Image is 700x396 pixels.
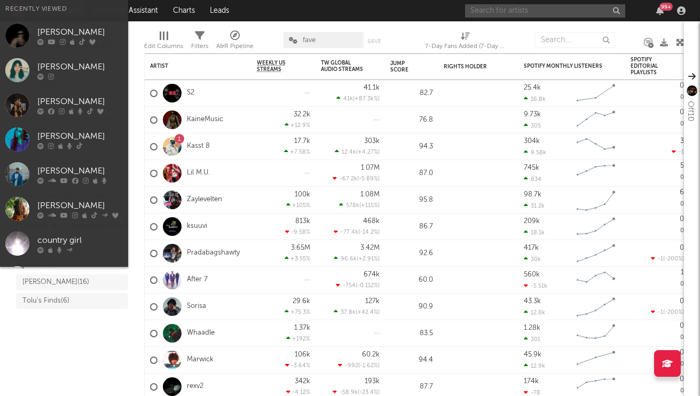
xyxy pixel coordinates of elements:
div: ( ) [336,95,380,102]
span: 96.6k [341,256,357,262]
div: 3.42M [360,244,380,251]
div: 30k [524,256,541,263]
div: Spotify Monthly Listeners [524,63,604,69]
span: +2.91 % [358,256,378,262]
div: country girl [37,234,123,247]
div: A&R Pipeline [216,27,254,58]
div: 12.9k [524,362,545,369]
div: Filters [191,40,208,53]
div: ( ) [651,255,684,262]
div: 86.7 [390,220,433,233]
div: 98.7k [524,191,541,198]
div: 0 [631,347,684,373]
a: rexv2 [187,382,203,391]
div: 18.1k [524,229,545,236]
div: 0 [631,213,684,240]
div: 560k [524,271,540,278]
div: 1.08M [360,191,380,198]
div: Filters [191,27,208,58]
div: 99 + [659,3,673,11]
div: ( ) [334,308,380,315]
span: -992 [345,363,358,369]
div: 82.7 [390,87,433,100]
div: ( ) [339,202,380,209]
span: +115 % [361,203,378,209]
div: -9.58 % [285,228,310,235]
a: [PERSON_NAME](16) [16,274,128,290]
span: -1 [658,256,663,262]
div: 0 [631,80,684,106]
input: Search for artists [465,4,625,18]
div: 43.3k [524,298,541,305]
div: +12.9 % [285,122,310,129]
svg: Chart title [572,133,620,160]
span: -0.112 % [357,283,378,289]
div: 7-Day Fans Added (7-Day Fans Added) [425,27,505,58]
div: 25.4k [524,84,541,91]
div: ( ) [335,148,380,155]
span: -1 [658,310,663,315]
div: 17.7k [294,138,310,145]
div: 1.07M [361,164,380,171]
a: Tolu's Finds(6) [16,293,128,309]
div: A&R Pipeline [216,40,254,53]
div: 60.2k [362,351,380,358]
div: -78 [524,389,540,396]
div: 174k [524,378,539,385]
div: 127k [365,298,380,305]
div: [PERSON_NAME] [37,165,123,178]
div: 304k [524,138,540,145]
div: ( ) [334,228,380,235]
span: 37.8k [341,310,356,315]
div: 87.0 [390,167,433,180]
div: 0 [631,320,684,346]
div: 31.2k [524,202,545,209]
div: 674k [364,271,380,278]
span: -1.62 % [360,363,378,369]
div: Recently Viewed [5,3,123,15]
a: Marwick [187,355,214,365]
span: 41k [343,96,353,102]
div: Jump Score [390,60,417,73]
a: Pradabagshawty [187,249,240,258]
div: 83.5 [390,327,433,340]
div: 745k [524,164,539,171]
a: Sorisa [187,302,206,311]
div: 12.8k [524,309,545,316]
span: -67.2k [340,176,357,182]
a: Whaadle [187,329,215,338]
div: ( ) [333,389,380,395]
div: TW Global Audio Streams [321,60,364,73]
input: Search... [535,32,615,48]
div: +3.55 % [285,255,310,262]
div: Edit Columns [144,40,183,53]
div: [PERSON_NAME] [37,61,123,74]
div: 209k [524,218,540,225]
svg: Chart title [572,160,620,187]
svg: Chart title [572,240,620,267]
div: 1.28k [524,324,540,331]
div: +7.58 % [284,148,310,155]
div: 193k [365,378,380,385]
span: -14.2 % [360,229,378,235]
div: 303k [364,138,380,145]
span: -200 % [665,310,682,315]
div: [PERSON_NAME] ( 16 ) [22,276,89,289]
div: [PERSON_NAME] [37,200,123,212]
span: -200 % [665,256,682,262]
span: +87.3k % [355,96,378,102]
div: +192 % [286,335,310,342]
div: 468k [363,218,380,225]
div: 305 [524,122,541,129]
div: Edit Columns [144,27,183,58]
div: [PERSON_NAME] [37,26,123,39]
div: 9.58k [524,149,546,156]
div: 94.4 [390,354,433,367]
div: 0 [631,187,684,213]
span: +42.4 % [357,310,378,315]
div: 76.8 [390,114,433,126]
div: Artist [150,63,230,69]
div: 32.2k [294,111,310,118]
div: 417k [524,244,539,251]
div: Rights Holder [444,64,497,70]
